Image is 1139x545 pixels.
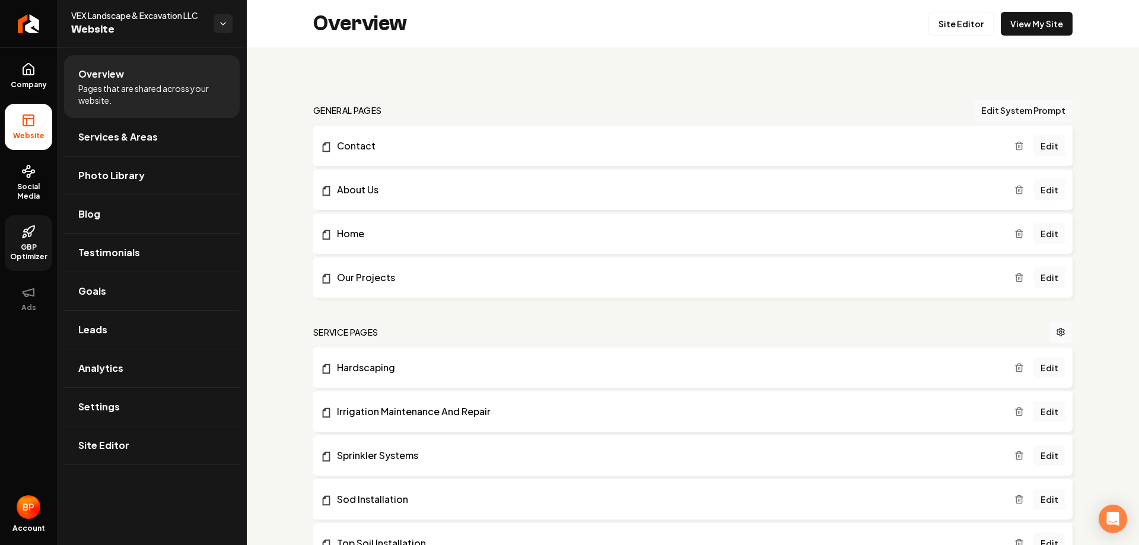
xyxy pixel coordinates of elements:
[320,448,1014,463] a: Sprinkler Systems
[64,426,240,464] a: Site Editor
[18,14,40,33] img: Rebolt Logo
[6,80,52,90] span: Company
[71,9,204,21] span: VEX Landscape & Excavation LLC
[17,495,40,519] img: Bailey Paraspolo
[320,227,1014,241] a: Home
[64,234,240,272] a: Testimonials
[1033,489,1065,510] a: Edit
[64,157,240,195] a: Photo Library
[1033,357,1065,378] a: Edit
[78,130,158,144] span: Services & Areas
[78,82,225,106] span: Pages that are shared across your website.
[78,438,129,452] span: Site Editor
[64,388,240,426] a: Settings
[5,155,52,211] a: Social Media
[64,118,240,156] a: Services & Areas
[313,104,382,116] h2: general pages
[78,361,123,375] span: Analytics
[5,243,52,262] span: GBP Optimizer
[64,349,240,387] a: Analytics
[78,323,107,337] span: Leads
[320,404,1014,419] a: Irrigation Maintenance And Repair
[5,182,52,201] span: Social Media
[974,100,1073,121] button: Edit System Prompt
[12,524,45,533] span: Account
[5,53,52,99] a: Company
[17,495,40,519] button: Open user button
[1099,505,1127,533] div: Open Intercom Messenger
[313,12,407,36] h2: Overview
[928,12,994,36] a: Site Editor
[320,270,1014,285] a: Our Projects
[313,326,378,338] h2: Service Pages
[17,303,41,313] span: Ads
[320,139,1014,153] a: Contact
[78,207,100,221] span: Blog
[5,276,52,322] button: Ads
[320,361,1014,375] a: Hardscaping
[8,131,49,141] span: Website
[5,215,52,271] a: GBP Optimizer
[78,400,120,414] span: Settings
[1033,135,1065,157] a: Edit
[64,311,240,349] a: Leads
[1033,223,1065,244] a: Edit
[1001,12,1073,36] a: View My Site
[1033,401,1065,422] a: Edit
[1033,179,1065,200] a: Edit
[78,67,124,81] span: Overview
[78,168,145,183] span: Photo Library
[320,492,1014,506] a: Sod Installation
[64,195,240,233] a: Blog
[78,284,106,298] span: Goals
[1033,267,1065,288] a: Edit
[78,246,140,260] span: Testimonials
[1033,445,1065,466] a: Edit
[320,183,1014,197] a: About Us
[71,21,204,38] span: Website
[64,272,240,310] a: Goals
